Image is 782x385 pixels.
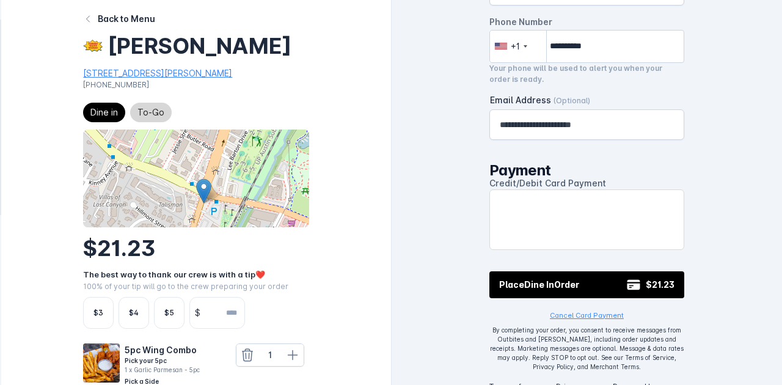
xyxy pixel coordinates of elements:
div: 100% of your tip will go to the crew preparing your order [83,281,309,292]
img: Marker [196,178,211,204]
div: By completing your order, you consent to receive messages from Outbites and [PERSON_NAME], includ... [489,326,685,372]
small: Cancel Card Payment [550,311,624,320]
div: $3 [93,307,103,318]
mat-chip-listbox: Fulfillment [83,100,172,125]
div: The best way to thank our crew is with a tip [83,269,309,281]
div: $4 [129,307,139,318]
div: [PHONE_NUMBER] [83,79,309,90]
span: To-Go [137,105,164,120]
span: $ [190,306,205,319]
div: [STREET_ADDRESS][PERSON_NAME] [83,67,309,79]
span: Place Order [499,278,579,291]
div: +1 [511,40,520,53]
span: $21.23 [83,235,155,262]
div: [PERSON_NAME] [108,35,291,57]
img: 8170d3b5-5c35-473b-97fc-ee8350fc1c6f.jpg [83,36,103,56]
span: Email Address [490,95,551,105]
div: Your phone will be used to alert you when your order is ready. [489,63,685,85]
div: 5pc Wing Combo [125,343,200,356]
iframe: Secure Credit Card Form [490,190,684,249]
span: Credit/Debit Card Payment [489,178,606,188]
div: $5 [164,307,174,318]
div: Pick your 5pc [125,356,200,365]
img: Catalog Item [83,343,119,383]
span: Dine in [90,105,118,120]
button: PlaceDine InOrder$21.23 [489,271,685,298]
div: 1 x Garlic Parmesan - 5pc [125,365,200,375]
span: Dine In [524,279,554,290]
div: Back to Menu [98,12,155,25]
span: (Optional) [554,96,590,105]
span: $21.23 [646,278,674,291]
div: 1 [258,348,282,361]
span: ❤️ [255,269,265,279]
h2: Payment [489,162,685,179]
